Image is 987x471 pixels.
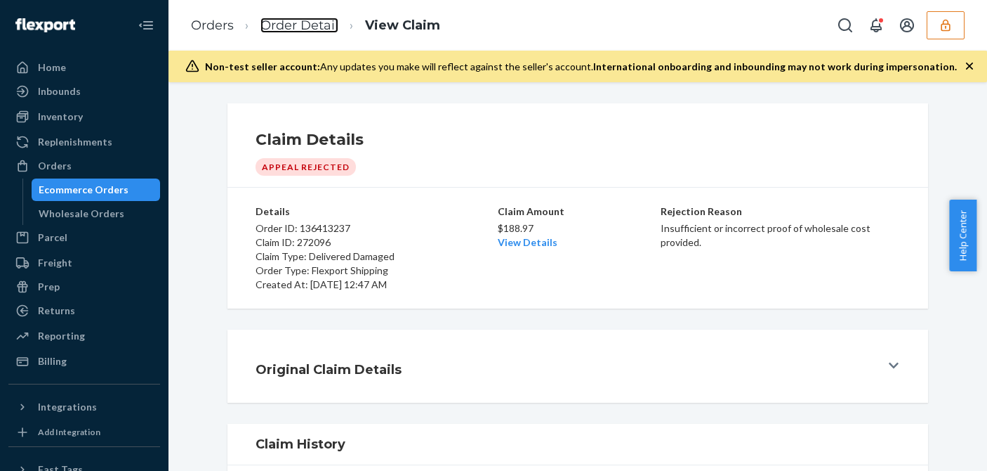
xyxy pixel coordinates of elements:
div: Add Integration [38,426,100,438]
a: Prep [8,276,160,298]
a: Home [8,56,160,79]
div: Replenishments [38,135,112,149]
a: Order Detail [260,18,338,33]
span: International onboarding and inbounding may not work during impersonation. [593,60,957,72]
a: View Claim [365,18,440,33]
div: Returns [38,304,75,318]
a: View Details [498,236,557,248]
a: Orders [191,18,234,33]
p: $188.97 [498,221,658,235]
a: Freight [8,252,160,274]
p: Insufficient or incorrect proof of wholesale cost provided. [661,221,900,250]
p: Order Type: Flexport Shipping [256,264,495,278]
h1: Claim History [256,435,900,453]
div: Freight [38,256,72,270]
div: Parcel [38,231,67,245]
a: Parcel [8,226,160,249]
div: Home [38,60,66,75]
span: Non-test seller account: [205,60,320,72]
button: Open Search Box [831,11,859,39]
a: Inbounds [8,80,160,103]
div: Prep [38,280,60,294]
a: Wholesale Orders [32,202,161,225]
a: Inventory [8,105,160,128]
p: Order ID: 136413237 [256,221,495,235]
p: Claim Amount [498,205,658,219]
button: Original Claim Details [227,330,928,403]
ol: breadcrumbs [180,5,451,46]
div: Reporting [38,329,85,343]
p: Claim ID: 272096 [256,235,495,250]
a: Ecommerce Orders [32,179,161,201]
div: Orders [38,159,72,173]
img: Flexport logo [15,18,75,32]
p: Created At: [DATE] 12:47 AM [256,278,495,292]
p: Rejection Reason [661,205,900,219]
button: Help Center [949,200,976,271]
p: Claim Type: Delivered Damaged [256,250,495,264]
button: Open notifications [862,11,890,39]
a: Returns [8,299,160,322]
a: Reporting [8,325,160,347]
div: Integrations [38,400,97,414]
button: Integrations [8,396,160,418]
h1: Claim Details [256,129,900,151]
p: Details [256,205,495,219]
a: Replenishments [8,131,160,153]
button: Open account menu [893,11,921,39]
a: Billing [8,350,160,373]
h1: Original Claim Details [256,361,402,379]
button: Close Navigation [132,11,160,39]
div: Appeal Rejected [256,158,356,176]
div: Inbounds [38,84,81,98]
a: Add Integration [8,424,160,441]
div: Billing [38,354,67,368]
div: Wholesale Orders [39,207,124,221]
a: Orders [8,155,160,177]
div: Inventory [38,110,83,124]
div: Any updates you make will reflect against the seller's account. [205,60,957,74]
div: Ecommerce Orders [39,183,128,197]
